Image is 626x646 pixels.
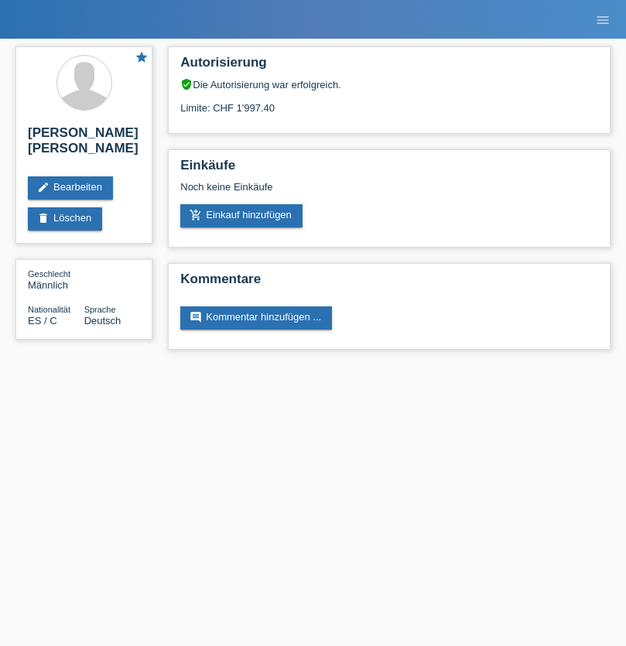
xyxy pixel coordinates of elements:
h2: [PERSON_NAME] [PERSON_NAME] [28,125,140,164]
i: add_shopping_cart [190,209,202,221]
i: star [135,50,149,64]
span: Sprache [84,305,116,314]
div: Männlich [28,268,84,291]
h2: Autorisierung [180,55,598,78]
span: Spanien / C / 19.07.2021 [28,315,57,326]
i: menu [595,12,611,28]
i: verified_user [180,78,193,91]
a: commentKommentar hinzufügen ... [180,306,332,330]
a: menu [587,15,618,24]
i: comment [190,311,202,323]
a: editBearbeiten [28,176,113,200]
span: Deutsch [84,315,121,326]
h2: Einkäufe [180,158,598,181]
a: star [135,50,149,67]
div: Limite: CHF 1'997.40 [180,91,598,114]
span: Nationalität [28,305,70,314]
div: Die Autorisierung war erfolgreich. [180,78,598,91]
span: Geschlecht [28,269,70,279]
i: delete [37,212,50,224]
a: deleteLöschen [28,207,102,231]
div: Noch keine Einkäufe [180,181,598,204]
h2: Kommentare [180,272,598,295]
a: add_shopping_cartEinkauf hinzufügen [180,204,303,227]
i: edit [37,181,50,193]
